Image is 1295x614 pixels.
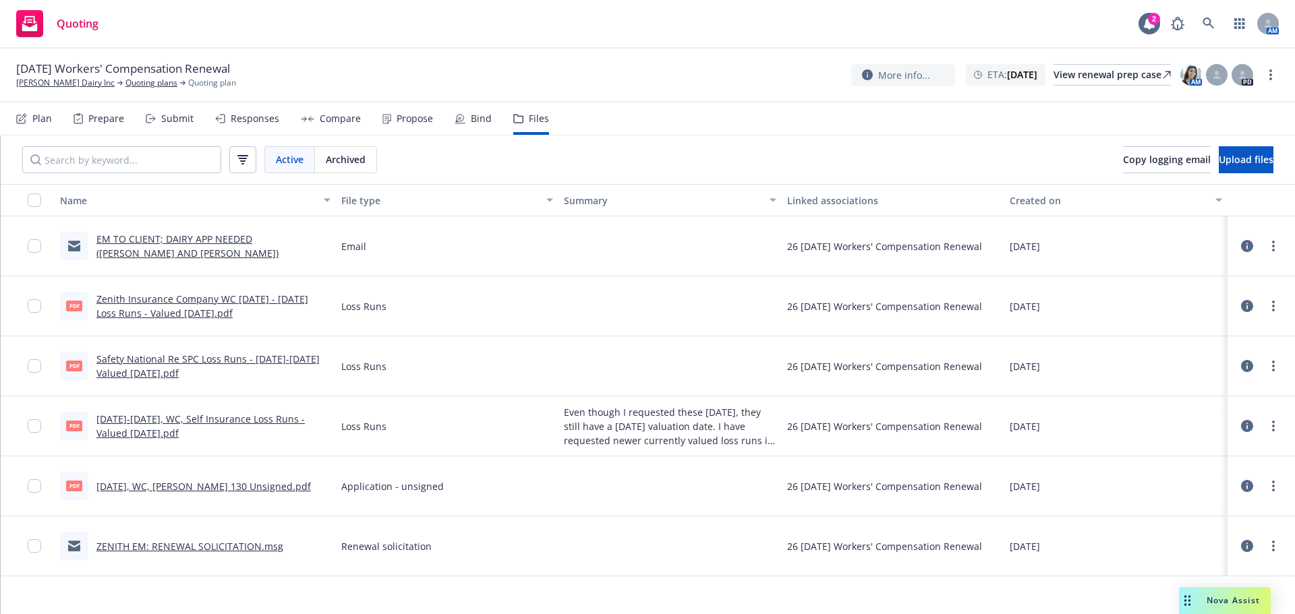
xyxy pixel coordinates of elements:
[787,193,1000,208] div: Linked associations
[1010,239,1040,253] span: [DATE]
[188,77,236,89] span: Quoting plan
[1265,298,1282,314] a: more
[341,419,386,433] span: Loss Runs
[66,421,82,431] span: pdf
[1010,193,1207,208] div: Created on
[341,239,366,253] span: Email
[16,61,230,77] span: [DATE] Workers' Compensation Renewal
[161,113,194,124] div: Submit
[28,193,41,207] input: Select all
[341,539,432,553] span: Renewal solicitation
[1265,538,1282,554] a: more
[1164,10,1191,37] a: Report a Bug
[1004,184,1228,216] button: Created on
[57,18,98,29] span: Quoting
[1179,587,1271,614] button: Nova Assist
[125,77,177,89] a: Quoting plans
[231,113,279,124] div: Responses
[529,113,549,124] div: Files
[96,480,311,493] a: [DATE], WC, [PERSON_NAME] 130 Unsigned.pdf
[558,184,782,216] button: Summary
[1195,10,1222,37] a: Search
[987,67,1037,82] span: ETA :
[787,419,982,433] div: 26 [DATE] Workers' Compensation Renewal
[320,113,361,124] div: Compare
[1010,299,1040,313] span: [DATE]
[1265,478,1282,494] a: more
[96,540,283,553] a: ZENITH EM: RENEWAL SOLICITATION.msg
[787,539,982,553] div: 26 [DATE] Workers' Compensation Renewal
[66,301,82,311] span: pdf
[787,239,982,253] div: 26 [DATE] Workers' Compensation Renewal
[1265,418,1282,434] a: more
[397,113,433,124] div: Propose
[326,152,366,166] span: Archived
[341,299,386,313] span: Loss Runs
[1265,358,1282,374] a: more
[1219,146,1273,173] button: Upload files
[32,113,52,124] div: Plan
[1148,13,1160,25] div: 2
[28,479,41,493] input: Toggle Row Selected
[336,184,559,216] button: File type
[28,239,41,253] input: Toggle Row Selected
[276,152,304,166] span: Active
[28,419,41,433] input: Toggle Row Selected
[471,113,492,124] div: Bind
[564,193,761,208] div: Summary
[88,113,124,124] div: Prepare
[341,193,539,208] div: File type
[28,299,41,313] input: Toggle Row Selected
[1010,419,1040,433] span: [DATE]
[787,359,982,373] div: 26 [DATE] Workers' Compensation Renewal
[1007,68,1037,81] strong: [DATE]
[11,5,104,42] a: Quoting
[1010,479,1040,493] span: [DATE]
[1263,67,1279,83] a: more
[1207,594,1260,606] span: Nova Assist
[1054,64,1171,86] a: View renewal prep case
[878,68,930,82] span: More info...
[564,405,776,448] span: Even though I requested these [DATE], they still have a [DATE] valuation date. I have requested n...
[782,184,1005,216] button: Linked associations
[787,299,982,313] div: 26 [DATE] Workers' Compensation Renewal
[1010,539,1040,553] span: [DATE]
[1219,153,1273,166] span: Upload files
[96,233,279,259] a: EM TO CLIENT; DAIRY APP NEEDED ([PERSON_NAME] AND [PERSON_NAME])
[96,352,320,379] a: Safety National Re SPC Loss Runs - [DATE]-[DATE] Valued [DATE].pdf
[96,293,308,319] a: Zenith Insurance Company WC [DATE] - [DATE] Loss Runs - Valued [DATE].pdf
[1265,238,1282,254] a: more
[1010,359,1040,373] span: [DATE]
[96,412,305,439] a: [DATE]-[DATE], WC, Self Insurance Loss Runs - Valued [DATE].pdf
[22,146,221,173] input: Search by keyword...
[60,193,316,208] div: Name
[341,359,386,373] span: Loss Runs
[66,481,82,491] span: pdf
[1123,146,1211,173] button: Copy logging email
[1054,65,1171,85] div: View renewal prep case
[851,64,955,86] button: More info...
[1180,64,1202,86] img: photo
[1123,153,1211,166] span: Copy logging email
[1226,10,1253,37] a: Switch app
[55,184,336,216] button: Name
[66,361,82,371] span: pdf
[16,77,115,89] a: [PERSON_NAME] Dairy Inc
[787,479,982,493] div: 26 [DATE] Workers' Compensation Renewal
[341,479,444,493] span: Application - unsigned
[1179,587,1196,614] div: Drag to move
[28,539,41,553] input: Toggle Row Selected
[28,359,41,373] input: Toggle Row Selected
